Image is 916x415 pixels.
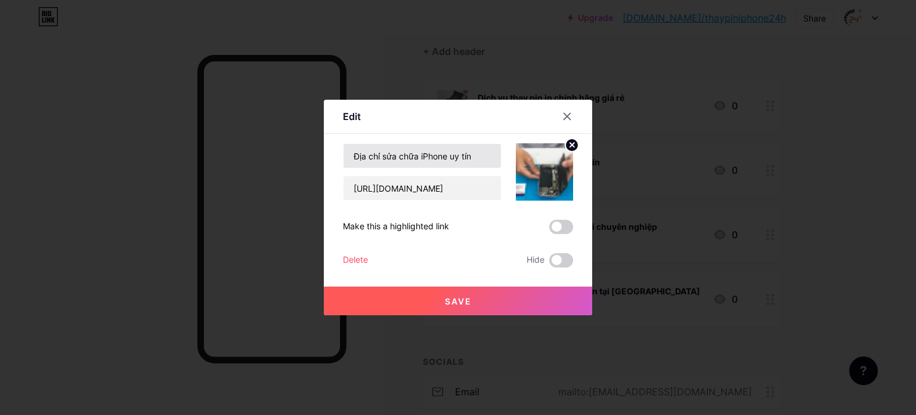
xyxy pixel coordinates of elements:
[343,176,501,200] input: URL
[445,296,472,306] span: Save
[324,287,592,315] button: Save
[343,253,368,268] div: Delete
[343,144,501,168] input: Title
[527,253,544,268] span: Hide
[516,143,573,201] img: link_thumbnail
[343,220,449,234] div: Make this a highlighted link
[343,109,361,124] div: Edit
